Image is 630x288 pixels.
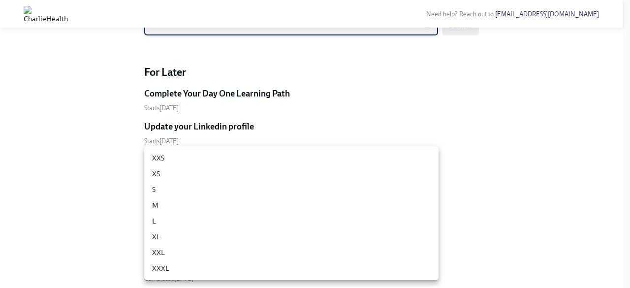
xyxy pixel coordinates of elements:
li: S [144,182,439,197]
li: L [144,213,439,229]
li: M [144,197,439,213]
li: XXXL [144,260,439,276]
li: XXL [144,245,439,260]
li: XXS [144,150,439,166]
li: XS [144,166,439,182]
li: XL [144,229,439,245]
